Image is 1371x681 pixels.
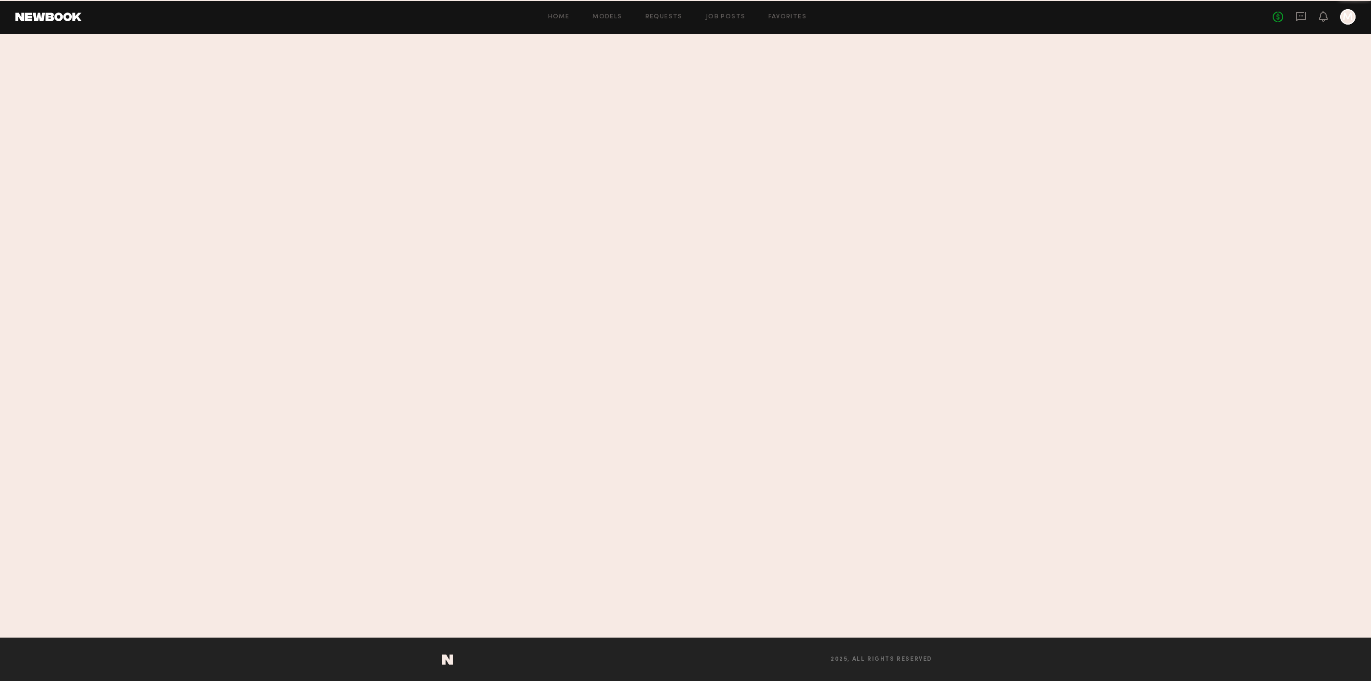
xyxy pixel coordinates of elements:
[1340,9,1356,25] a: M
[592,14,622,20] a: Models
[645,14,683,20] a: Requests
[548,14,570,20] a: Home
[768,14,806,20] a: Favorites
[831,656,932,663] span: 2025, all rights reserved
[706,14,746,20] a: Job Posts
